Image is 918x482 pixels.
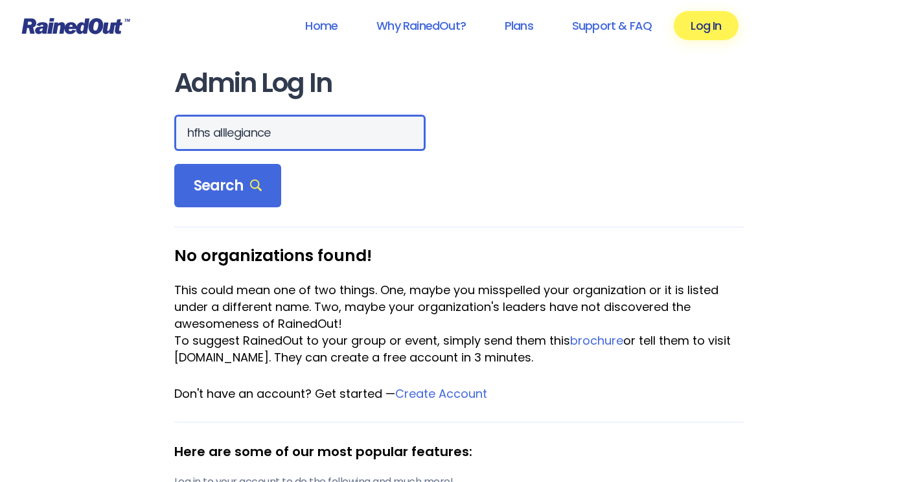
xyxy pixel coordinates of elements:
[194,177,262,195] span: Search
[174,69,744,98] h1: Admin Log In
[395,385,487,402] a: Create Account
[174,442,744,461] div: Here are some of our most popular features:
[674,11,738,40] a: Log In
[174,332,744,366] div: To suggest RainedOut to your group or event, simply send them this or tell them to visit [DOMAIN_...
[174,115,426,151] input: Search Orgs…
[288,11,354,40] a: Home
[488,11,550,40] a: Plans
[570,332,623,349] a: brochure
[174,164,282,208] div: Search
[174,247,744,264] h3: No organizations found!
[174,282,744,332] div: This could mean one of two things. One, maybe you misspelled your organization or it is listed un...
[555,11,669,40] a: Support & FAQ
[360,11,483,40] a: Why RainedOut?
